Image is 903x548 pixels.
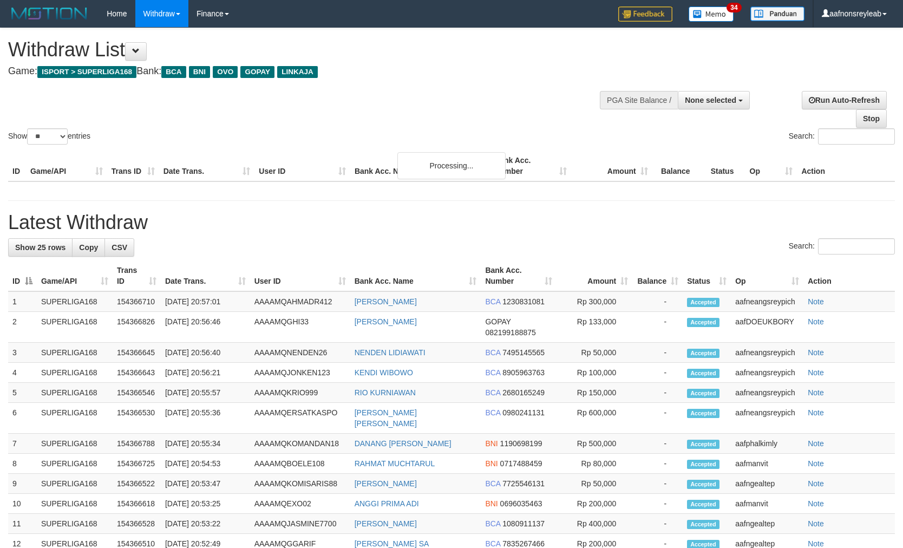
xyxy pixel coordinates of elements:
td: Rp 200,000 [557,494,632,514]
a: Copy [72,238,105,257]
td: 154366618 [113,494,161,514]
th: Amount: activate to sort column ascending [557,260,632,291]
td: [DATE] 20:55:57 [161,383,250,403]
td: 154366522 [113,474,161,494]
span: BCA [485,297,500,306]
a: [PERSON_NAME] [PERSON_NAME] [355,408,417,428]
td: [DATE] 20:56:21 [161,363,250,383]
a: Note [808,368,824,377]
td: Rp 133,000 [557,312,632,343]
span: Copy 8905963763 to clipboard [502,368,545,377]
button: None selected [678,91,750,109]
td: AAAAMQERSATKASPO [250,403,350,434]
span: Accepted [687,520,719,529]
span: BNI [485,439,498,448]
h1: Latest Withdraw [8,212,895,233]
td: AAAAMQNENDEN26 [250,343,350,363]
td: aafmanvit [731,454,803,474]
th: Bank Acc. Number: activate to sort column ascending [481,260,557,291]
a: Note [808,539,824,548]
td: - [632,474,683,494]
td: aafneangsreypich [731,403,803,434]
span: Accepted [687,409,719,418]
div: Processing... [397,152,506,179]
td: [DATE] 20:53:25 [161,494,250,514]
h1: Withdraw List [8,39,591,61]
span: BCA [485,388,500,397]
span: Copy 1190698199 to clipboard [500,439,542,448]
td: SUPERLIGA168 [37,514,113,534]
td: 154366710 [113,291,161,312]
th: Balance [652,151,706,181]
td: SUPERLIGA168 [37,291,113,312]
td: Rp 600,000 [557,403,632,434]
td: SUPERLIGA168 [37,363,113,383]
span: GOPAY [240,66,274,78]
a: RAHMAT MUCHTARUL [355,459,435,468]
span: BNI [485,499,498,508]
select: Showentries [27,128,68,145]
td: SUPERLIGA168 [37,312,113,343]
a: Note [808,459,824,468]
td: Rp 80,000 [557,454,632,474]
td: SUPERLIGA168 [37,343,113,363]
th: Op: activate to sort column ascending [731,260,803,291]
span: BCA [161,66,186,78]
span: Copy 0717488459 to clipboard [500,459,542,468]
span: BNI [189,66,210,78]
a: Run Auto-Refresh [802,91,887,109]
span: ISPORT > SUPERLIGA168 [37,66,136,78]
span: Accepted [687,500,719,509]
td: 3 [8,343,37,363]
input: Search: [818,238,895,255]
span: Accepted [687,349,719,358]
a: Note [808,297,824,306]
label: Search: [789,128,895,145]
td: AAAAMQBOELE108 [250,454,350,474]
th: Action [803,260,895,291]
th: Game/API [26,151,107,181]
td: - [632,312,683,343]
th: Bank Acc. Name: activate to sort column ascending [350,260,481,291]
th: Bank Acc. Number [490,151,571,181]
td: 4 [8,363,37,383]
a: Note [808,348,824,357]
span: Accepted [687,369,719,378]
th: Amount [571,151,652,181]
td: AAAAMQJONKEN123 [250,363,350,383]
div: PGA Site Balance / [600,91,678,109]
td: Rp 50,000 [557,343,632,363]
span: Copy 2680165249 to clipboard [502,388,545,397]
span: BCA [485,368,500,377]
span: Accepted [687,440,719,449]
th: Game/API: activate to sort column ascending [37,260,113,291]
span: Show 25 rows [15,243,66,252]
td: AAAAMQGHI33 [250,312,350,343]
th: Date Trans. [159,151,255,181]
input: Search: [818,128,895,145]
img: panduan.png [750,6,804,21]
img: Button%20Memo.svg [689,6,734,22]
td: Rp 150,000 [557,383,632,403]
td: - [632,494,683,514]
th: Balance: activate to sort column ascending [632,260,683,291]
a: [PERSON_NAME] [355,297,417,306]
span: OVO [213,66,238,78]
td: AAAAMQKOMANDAN18 [250,434,350,454]
label: Show entries [8,128,90,145]
td: aafngealtep [731,514,803,534]
td: [DATE] 20:54:53 [161,454,250,474]
a: ANGGI PRIMA ADI [355,499,419,508]
span: Accepted [687,480,719,489]
th: Trans ID [107,151,159,181]
td: Rp 50,000 [557,474,632,494]
th: Status [706,151,745,181]
span: LINKAJA [277,66,318,78]
td: 10 [8,494,37,514]
span: Accepted [687,389,719,398]
a: Note [808,317,824,326]
td: 11 [8,514,37,534]
span: Accepted [687,298,719,307]
span: 34 [727,3,741,12]
a: Note [808,499,824,508]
